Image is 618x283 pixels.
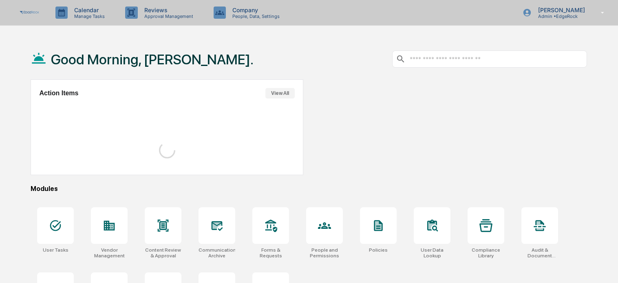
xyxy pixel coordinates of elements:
[51,51,254,68] h1: Good Morning, [PERSON_NAME].
[138,7,197,13] p: Reviews
[199,247,235,259] div: Communications Archive
[145,247,181,259] div: Content Review & Approval
[31,185,587,193] div: Modules
[369,247,388,253] div: Policies
[68,7,109,13] p: Calendar
[306,247,343,259] div: People and Permissions
[265,88,295,99] button: View All
[68,13,109,19] p: Manage Tasks
[43,247,68,253] div: User Tasks
[20,10,39,15] img: logo
[532,7,589,13] p: [PERSON_NAME]
[468,247,504,259] div: Compliance Library
[532,13,589,19] p: Admin • EdgeRock
[226,7,284,13] p: Company
[91,247,128,259] div: Vendor Management
[414,247,450,259] div: User Data Lookup
[226,13,284,19] p: People, Data, Settings
[39,90,78,97] h2: Action Items
[521,247,558,259] div: Audit & Document Logs
[252,247,289,259] div: Forms & Requests
[138,13,197,19] p: Approval Management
